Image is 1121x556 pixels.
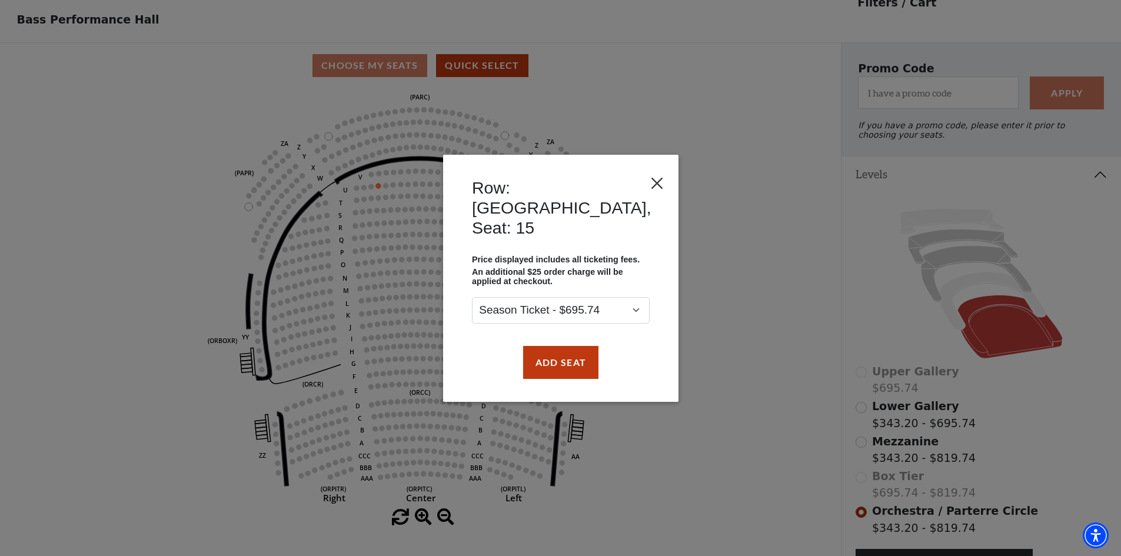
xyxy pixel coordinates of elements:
[651,172,662,194] button: Close
[472,178,651,238] h4: Row: [GEOGRAPHIC_DATA], Seat: 15
[472,267,650,285] p: An additional $25 order charge will be applied at checkout.
[472,255,650,264] p: Price displayed includes all ticketing fees.
[1083,522,1109,548] div: Accessibility Menu
[523,345,598,378] button: Add Seat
